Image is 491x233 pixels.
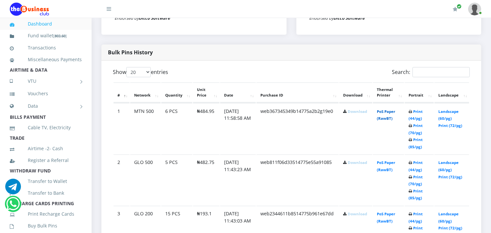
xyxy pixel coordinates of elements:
[130,103,161,154] td: MTN 500
[114,154,130,205] td: 2
[10,206,82,222] a: Print Recharge Cards
[409,137,423,149] a: Print (85/pg)
[256,154,339,205] td: web811f06d33514775e55a91085
[108,49,153,56] strong: Bulk Pins History
[114,82,130,103] th: #: activate to sort column descending
[220,103,256,154] td: [DATE] 11:58:58 AM
[457,4,462,9] span: Renew/Upgrade Subscription
[10,141,82,156] a: Airtime -2- Cash
[10,52,82,67] a: Miscellaneous Payments
[10,28,82,44] a: Fund wallet[803.60]
[438,160,459,172] a: Landscape (60/pg)
[220,154,256,205] td: [DATE] 11:43:23 AM
[392,67,470,77] label: Search:
[10,120,82,135] a: Cable TV, Electricity
[53,33,67,38] small: [ ]
[409,123,423,135] a: Print (70/pg)
[10,98,82,114] a: Data
[161,82,192,103] th: Quantity: activate to sort column ascending
[256,82,339,103] th: Purchase ID: activate to sort column ascending
[10,40,82,55] a: Transactions
[10,174,82,189] a: Transfer to Wallet
[438,174,462,179] a: Print (72/pg)
[438,225,462,230] a: Print (72/pg)
[193,82,219,103] th: Unit Price: activate to sort column ascending
[193,154,219,205] td: ₦482.75
[7,201,20,212] a: Chat for support
[377,109,395,121] a: PoS Paper (RawBT)
[409,174,423,187] a: Print (70/pg)
[130,82,161,103] th: Network: activate to sort column ascending
[10,16,82,31] a: Dashboard
[114,103,130,154] td: 1
[438,211,459,224] a: Landscape (60/pg)
[405,82,434,103] th: Portrait: activate to sort column ascending
[113,67,168,77] label: Show entries
[438,109,459,121] a: Landscape (60/pg)
[348,211,367,216] a: Download
[161,154,192,205] td: 5 PCS
[130,154,161,205] td: GLO 500
[339,82,372,103] th: Download: activate to sort column ascending
[409,160,423,172] a: Print (44/pg)
[377,160,395,172] a: PoS Paper (RawBT)
[10,3,49,16] img: Logo
[10,73,82,89] a: VTU
[409,109,423,121] a: Print (44/pg)
[453,7,458,12] i: Renew/Upgrade Subscription
[409,188,423,201] a: Print (85/pg)
[220,82,256,103] th: Date: activate to sort column ascending
[377,211,395,224] a: PoS Paper (RawBT)
[193,103,219,154] td: ₦484.95
[10,186,82,201] a: Transfer to Bank
[348,109,367,114] a: Download
[5,184,21,194] a: Chat for support
[373,82,404,103] th: Thermal Printer: activate to sort column ascending
[438,123,462,128] a: Print (72/pg)
[412,67,470,77] input: Search:
[468,3,481,15] img: User
[256,103,339,154] td: web367345349b14775a2b2g19e0
[10,86,82,101] a: Vouchers
[348,160,367,165] a: Download
[10,153,82,168] a: Register a Referral
[161,103,192,154] td: 6 PCS
[55,33,65,38] b: 803.60
[409,211,423,224] a: Print (44/pg)
[434,82,469,103] th: Landscape: activate to sort column ascending
[126,67,151,77] select: Showentries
